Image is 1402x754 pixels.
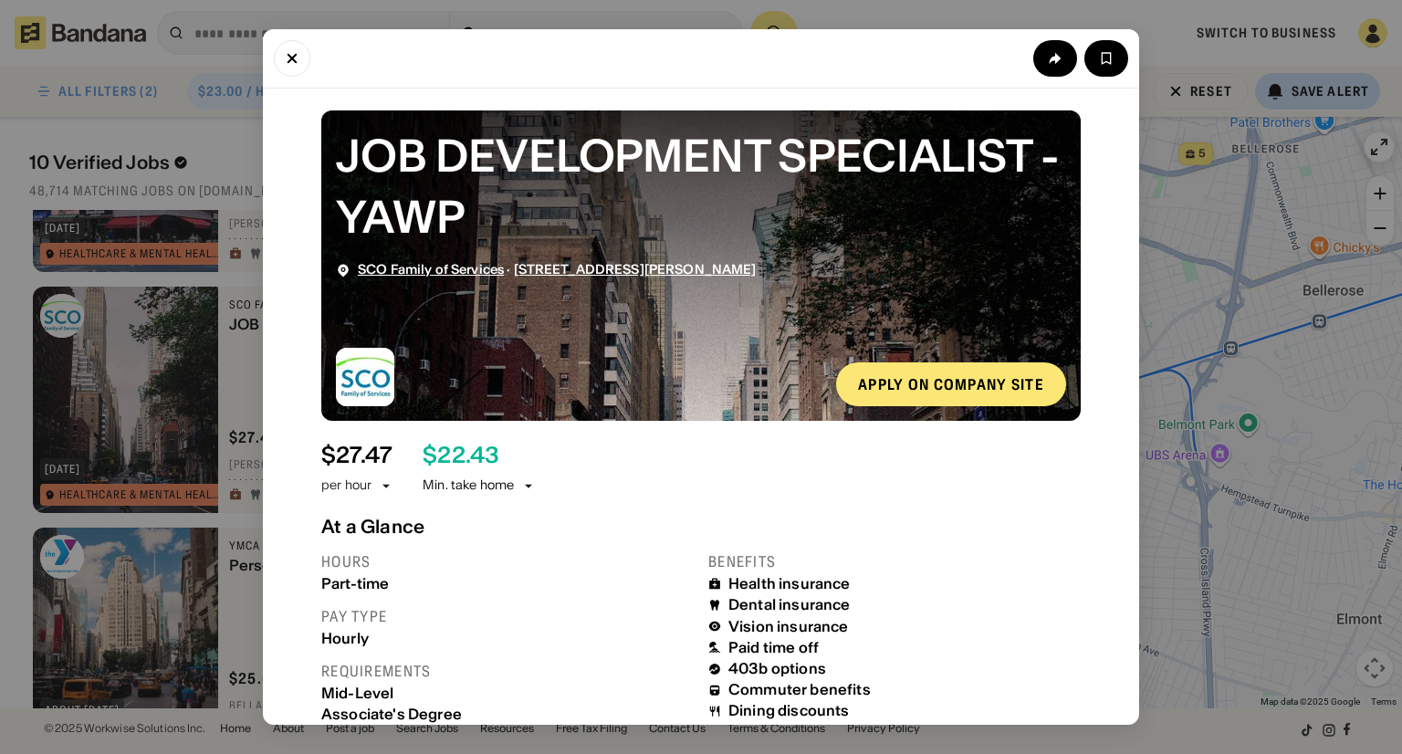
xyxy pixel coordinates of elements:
div: Vision insurance [728,618,849,635]
div: JOB DEVELOPMENT SPECIALIST - YAWP [336,125,1066,247]
div: Hourly [321,630,694,647]
div: Requirements [321,662,694,681]
div: Part-time [321,575,694,592]
div: Mid-Level [321,685,694,702]
div: $ 22.43 [423,443,499,469]
div: Apply on company site [858,377,1044,392]
div: At a Glance [321,516,1081,538]
div: Hours [321,552,694,571]
div: Associate's Degree [321,706,694,723]
div: Commuter benefits [728,681,871,698]
div: Min. take home [423,476,536,495]
div: Dining discounts [728,702,850,719]
img: SCO Family of Services logo [336,348,394,406]
div: Store discounts [728,724,842,741]
div: 403b options [728,660,826,677]
div: Benefits [708,552,1081,571]
div: Paid time off [728,639,819,656]
div: Health insurance [728,575,851,592]
div: Pay type [321,607,694,626]
div: $ 27.47 [321,443,392,469]
button: Close [274,40,310,77]
div: per hour [321,476,371,495]
span: SCO Family of Services [358,261,504,278]
span: [STREET_ADDRESS][PERSON_NAME] [514,261,757,278]
div: · [358,262,757,278]
div: Dental insurance [728,596,851,613]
